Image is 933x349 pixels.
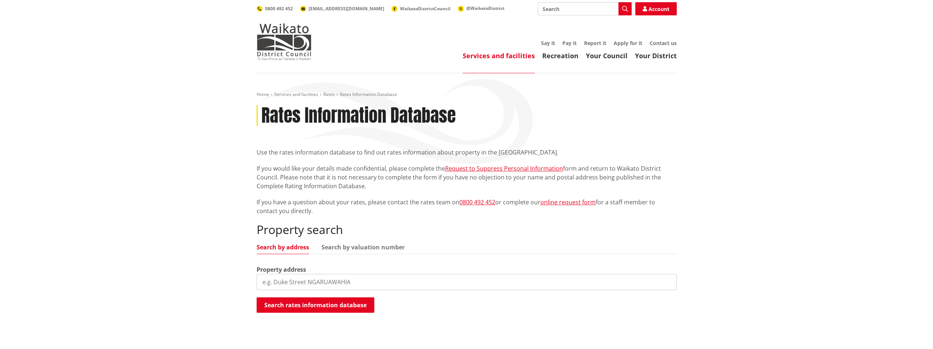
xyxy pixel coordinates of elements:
img: Waikato District Council - Te Kaunihera aa Takiwaa o Waikato [257,23,312,60]
span: WaikatoDistrictCouncil [400,5,451,12]
a: Home [257,91,269,97]
a: Say it [541,40,555,47]
a: Request to Suppress Personal Information [445,164,563,172]
a: 0800 492 452 [257,5,293,12]
label: Property address [257,265,306,274]
h1: Rates Information Database [261,105,456,126]
span: @WaikatoDistrict [466,5,504,11]
a: [EMAIL_ADDRESS][DOMAIN_NAME] [300,5,384,12]
button: Search rates information database [257,297,374,313]
a: Pay it [562,40,577,47]
a: Your District [635,51,677,60]
a: Search by address [257,244,309,250]
a: Services and facilities [463,51,535,60]
input: Search input [538,2,632,15]
span: Rates Information Database [340,91,397,97]
a: online request form [540,198,596,206]
a: Rates [323,91,335,97]
a: Recreation [542,51,578,60]
a: Account [635,2,677,15]
a: Services and facilities [274,91,318,97]
span: 0800 492 452 [265,5,293,12]
p: If you would like your details made confidential, please complete the form and return to Waikato ... [257,164,677,190]
a: @WaikatoDistrict [458,5,504,11]
p: Use the rates information database to find out rates information about property in the [GEOGRAPHI... [257,148,677,157]
a: Your Council [586,51,628,60]
a: Contact us [650,40,677,47]
h2: Property search [257,223,677,237]
p: If you have a question about your rates, please contact the rates team on or complete our for a s... [257,198,677,215]
nav: breadcrumb [257,92,677,98]
a: WaikatoDistrictCouncil [392,5,451,12]
a: Apply for it [614,40,642,47]
a: 0800 492 452 [459,198,495,206]
a: Search by valuation number [322,244,405,250]
span: [EMAIL_ADDRESS][DOMAIN_NAME] [309,5,384,12]
input: e.g. Duke Street NGARUAWAHIA [257,274,677,290]
a: Report it [584,40,606,47]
